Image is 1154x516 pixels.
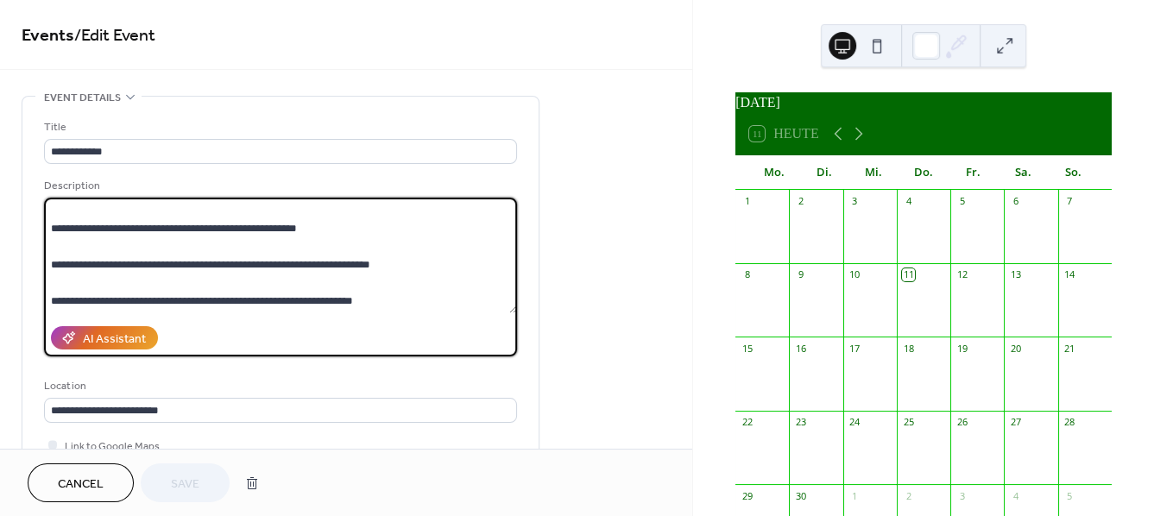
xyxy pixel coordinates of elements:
[44,118,514,136] div: Title
[1009,342,1022,355] div: 20
[44,377,514,395] div: Location
[899,155,949,190] div: Do.
[741,489,754,502] div: 29
[1009,268,1022,281] div: 13
[848,489,861,502] div: 1
[955,195,968,208] div: 5
[74,19,155,53] span: / Edit Event
[902,342,915,355] div: 18
[1063,342,1076,355] div: 21
[741,268,754,281] div: 8
[51,326,158,349] button: AI Assistant
[902,416,915,429] div: 25
[955,489,968,502] div: 3
[849,155,899,190] div: Mi.
[794,416,807,429] div: 23
[1063,416,1076,429] div: 28
[735,92,1112,113] div: [DATE]
[955,342,968,355] div: 19
[44,177,514,195] div: Description
[902,195,915,208] div: 4
[848,195,861,208] div: 3
[1048,155,1098,190] div: So.
[44,89,121,107] span: Event details
[955,268,968,281] div: 12
[58,475,104,494] span: Cancel
[794,195,807,208] div: 2
[1009,489,1022,502] div: 4
[848,416,861,429] div: 24
[1009,195,1022,208] div: 6
[65,437,160,456] span: Link to Google Maps
[1063,489,1076,502] div: 5
[848,268,861,281] div: 10
[749,155,799,190] div: Mo.
[1063,195,1076,208] div: 7
[794,489,807,502] div: 30
[902,268,915,281] div: 11
[1009,416,1022,429] div: 27
[949,155,999,190] div: Fr.
[955,416,968,429] div: 26
[848,342,861,355] div: 17
[741,195,754,208] div: 1
[1063,268,1076,281] div: 14
[22,19,74,53] a: Events
[741,416,754,429] div: 22
[794,342,807,355] div: 16
[902,489,915,502] div: 2
[999,155,1049,190] div: Sa.
[83,330,146,349] div: AI Assistant
[741,342,754,355] div: 15
[799,155,849,190] div: Di.
[28,463,134,502] button: Cancel
[794,268,807,281] div: 9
